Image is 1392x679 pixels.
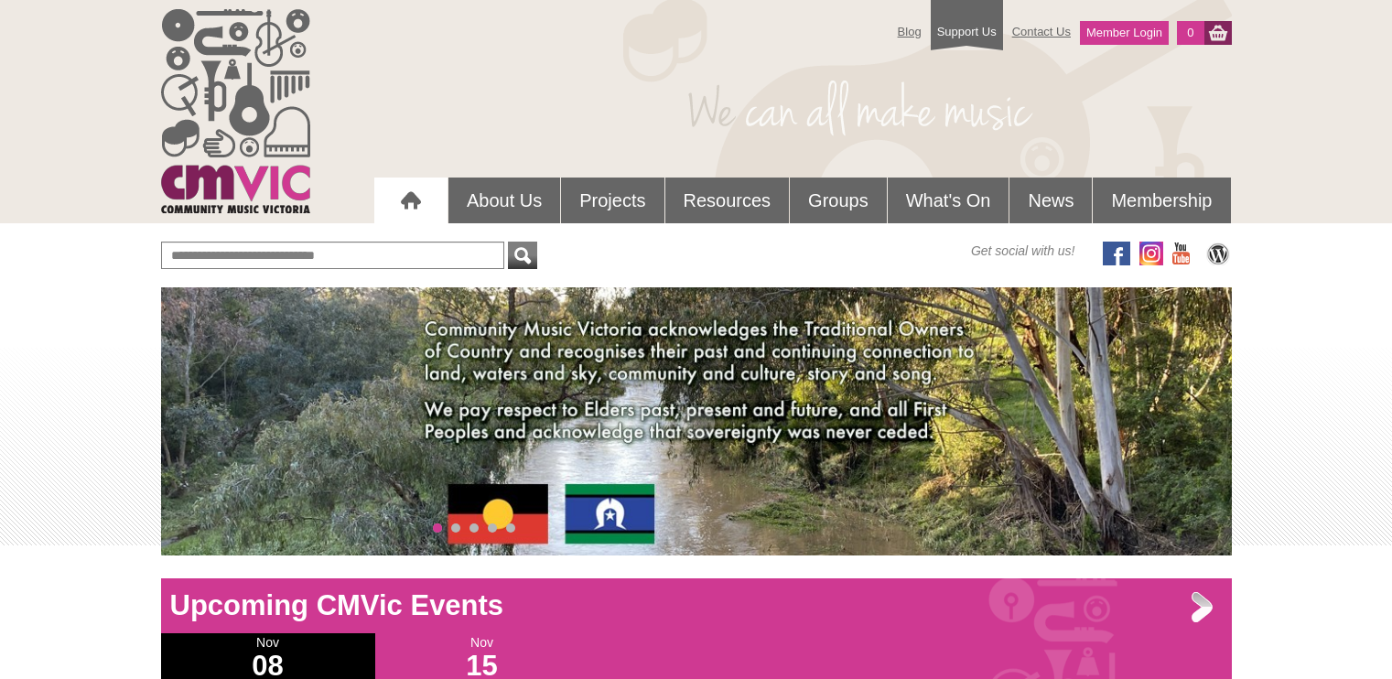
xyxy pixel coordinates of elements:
a: Member Login [1080,21,1169,45]
img: icon-instagram.png [1139,242,1163,265]
img: CMVic Blog [1204,242,1232,265]
a: Contact Us [1003,16,1080,48]
a: Projects [561,178,664,223]
span: Get social with us! [971,242,1075,260]
a: Blog [889,16,931,48]
a: What's On [888,178,1009,223]
a: About Us [448,178,560,223]
a: Membership [1093,178,1230,223]
a: News [1009,178,1092,223]
a: 0 [1177,21,1203,45]
a: Resources [665,178,790,223]
h1: Upcoming CMVic Events [161,587,1232,624]
img: cmvic_logo.png [161,9,310,213]
a: Groups [790,178,887,223]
